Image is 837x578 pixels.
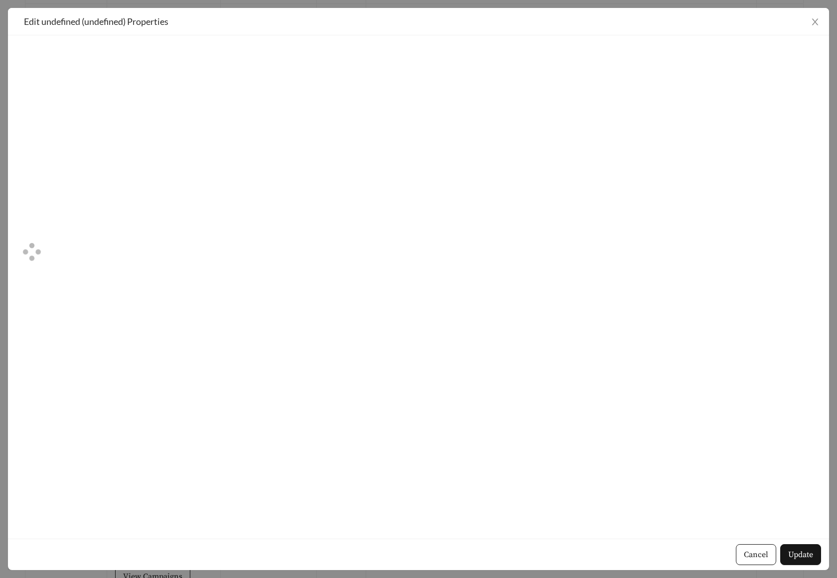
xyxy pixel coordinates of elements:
span: close [811,17,820,26]
button: Update [780,544,821,565]
span: Cancel [744,549,768,561]
button: Close [801,8,829,36]
div: Edit undefined (undefined) Properties [24,16,813,27]
span: Update [788,549,813,561]
button: Cancel [736,544,776,565]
